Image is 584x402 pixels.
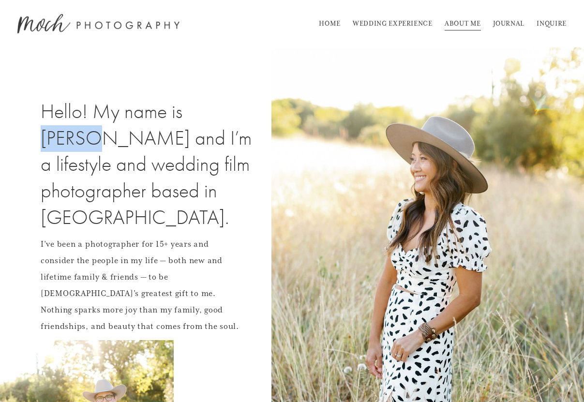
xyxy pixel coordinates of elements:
[353,16,433,31] a: WEDDING EXPERIENCE
[493,16,524,31] a: JOURNAL
[41,99,266,231] h2: Hello! My name is [PERSON_NAME] and I’m a lifestyle and wedding film photographer based in [GEOGR...
[41,236,243,335] p: I’ve been a photographer for 15+ years and consider the people in my life — both new and lifetime...
[17,14,180,33] img: Moch Snyder Photography | Destination Wedding &amp; Lifestyle Film Photographer
[537,16,566,31] a: INQUIRE
[445,16,481,31] a: ABOUT ME
[319,16,341,31] a: HOME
